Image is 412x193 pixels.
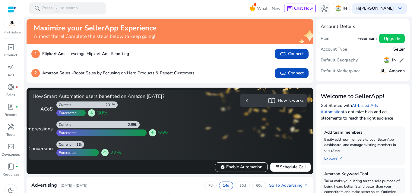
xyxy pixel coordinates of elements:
[6,132,15,137] p: Tools
[4,52,17,58] p: Product
[379,34,405,43] button: Upgrade
[269,182,309,188] a: Go To Advertisingarrow_outward
[34,24,157,33] h2: Maximize your SellerApp Experience
[360,5,394,11] b: [PERSON_NAME]
[7,103,14,111] span: lab_profile
[275,49,309,59] button: linkConnect
[56,122,71,127] div: Current
[2,152,20,157] p: Developers
[158,129,169,136] span: 55%
[7,123,14,130] span: handyman
[324,172,401,177] h5: Amazon Keyword Tool
[304,183,309,188] span: arrow_outward
[321,103,378,115] a: AI-based Ads Automation
[42,70,195,76] p: Boost Sales by Focusing on Hero Products & Repeat Customers
[59,183,89,188] p: ([DATE] - [DATE])
[34,5,41,12] span: search
[321,24,405,30] h4: Account Details
[31,50,40,58] p: 1
[33,145,53,152] div: Conversion
[56,102,71,107] div: Current
[384,36,400,42] span: Upgrade
[220,165,225,170] span: verified
[318,2,330,14] button: hub
[321,5,328,12] span: hub
[31,69,40,77] p: 2
[393,47,405,52] h5: Seller
[280,70,287,77] span: link
[287,6,293,12] span: chat
[280,50,304,58] span: Connect
[321,58,358,63] h5: Default Geography
[4,19,20,28] img: amazon.svg
[76,142,84,147] div: 1%
[239,183,246,188] p: 30d
[343,3,347,14] p: IN
[384,57,390,63] img: in.svg
[33,105,53,113] div: ACoS
[335,5,341,11] img: in.svg
[392,58,396,63] h5: IN
[56,150,77,155] div: Forecasted
[8,72,14,78] p: Ads
[284,4,316,13] button: chatChat Now
[220,164,262,170] span: Enable Automation
[16,165,18,168] span: fiber_manual_record
[275,165,280,170] span: event
[89,111,94,115] span: arrow_downward
[56,111,77,115] div: Forecasted
[34,34,157,39] h4: Almost there! Complete the steps below to keep going!
[128,122,140,127] div: 2.85L
[33,94,167,99] h4: How Smart Automation users benefited on Amazon [DATE]?
[321,36,329,41] h5: Plan
[42,51,129,57] p: Leverage Flipkart Ads Reporting
[42,70,73,76] b: Amazon Sales -
[7,163,14,170] span: book_4
[280,50,287,58] span: link
[396,5,404,12] span: keyboard_arrow_down
[321,93,405,100] h3: Welcome to SellerApp!
[324,153,348,161] a: Explorearrow_outward
[42,5,78,12] p: Press to search
[150,130,155,135] span: arrow_upward
[215,162,268,172] button: verifiedEnable Automation
[399,57,405,63] span: edit
[243,97,251,104] span: chevron_left
[379,67,386,75] img: amazon.svg
[42,51,68,57] b: Flipkart Ads -
[356,6,394,11] p: Hi
[110,149,121,156] span: 22%
[321,47,347,52] h5: Account Type
[321,69,361,74] h5: Default Marketplace
[275,68,309,78] button: linkConnect
[324,130,401,135] h5: Add team members
[294,5,313,11] span: Chat Now
[31,182,57,188] h4: Advertising
[257,3,280,14] span: What's New
[223,183,229,188] p: 14d
[103,150,107,155] span: arrow_upward
[280,70,304,77] span: Connect
[357,36,377,41] h5: Freemium
[275,164,306,170] span: Schedule Call
[97,109,108,117] span: 30%
[324,137,401,153] p: Easily add new members to your SellerApp dashboard, and manage existing members in one place
[389,69,405,74] h5: Amazon
[7,44,14,51] span: inventory_2
[208,183,213,188] p: 7d
[256,183,262,188] p: 60d
[278,98,304,103] h5: How it works
[270,162,311,172] button: eventSchedule Call
[268,97,275,104] span: import_contacts
[4,30,21,35] p: Marketplace
[33,125,53,132] div: Impressions
[7,64,14,71] span: campaign
[339,156,344,161] span: arrow_outward
[321,102,405,121] p: Get Started with to optimize bids and ad placements to reach the right audience
[16,106,18,108] span: fiber_manual_record
[56,142,71,147] div: Current
[106,102,118,107] div: 201%
[56,130,77,135] div: Forecasted
[7,83,14,91] span: donut_small
[6,92,15,98] p: Sales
